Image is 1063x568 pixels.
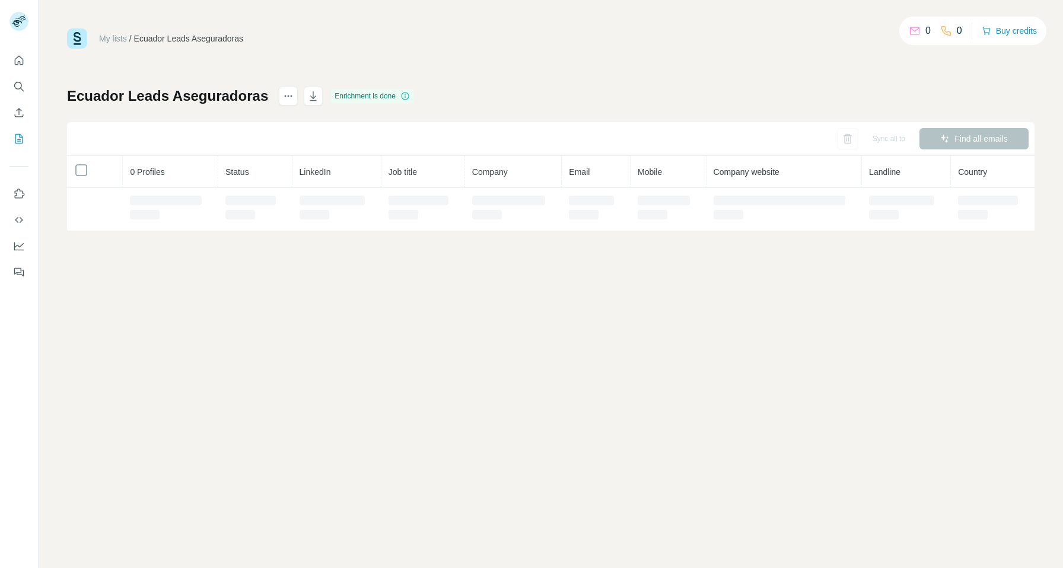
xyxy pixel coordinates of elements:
[869,167,900,177] span: Landline
[129,33,132,44] li: /
[67,87,268,106] h1: Ecuador Leads Aseguradoras
[130,167,164,177] span: 0 Profiles
[9,76,28,97] button: Search
[569,167,590,177] span: Email
[982,23,1037,39] button: Buy credits
[9,183,28,205] button: Use Surfe on LinkedIn
[9,209,28,231] button: Use Surfe API
[957,24,962,38] p: 0
[638,167,662,177] span: Mobile
[67,28,87,49] img: Surfe Logo
[9,261,28,283] button: Feedback
[925,24,931,38] p: 0
[99,34,127,43] a: My lists
[300,167,331,177] span: LinkedIn
[9,50,28,71] button: Quick start
[714,167,779,177] span: Company website
[225,167,249,177] span: Status
[9,235,28,257] button: Dashboard
[389,167,417,177] span: Job title
[9,128,28,149] button: My lists
[331,89,413,103] div: Enrichment is done
[279,87,298,106] button: actions
[9,102,28,123] button: Enrich CSV
[958,167,987,177] span: Country
[134,33,243,44] div: Ecuador Leads Aseguradoras
[472,167,508,177] span: Company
